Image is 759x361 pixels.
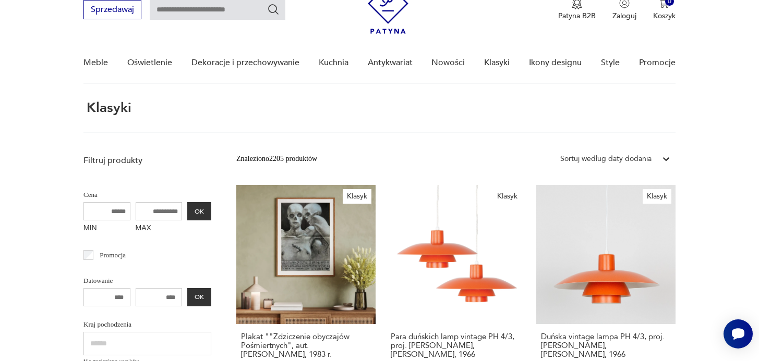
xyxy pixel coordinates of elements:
[191,43,299,83] a: Dekoracje i przechowywanie
[319,43,348,83] a: Kuchnia
[187,202,211,220] button: OK
[83,101,131,115] h1: Klasyki
[529,43,582,83] a: Ikony designu
[724,319,753,348] iframe: Smartsupp widget button
[83,43,108,83] a: Meble
[236,153,317,165] div: Znaleziono 2205 produktów
[127,43,172,83] a: Oświetlenie
[136,220,183,237] label: MAX
[541,332,671,359] h3: Duńska vintage lampa PH 4/3, proj. [PERSON_NAME], [PERSON_NAME], 1966
[653,11,676,21] p: Koszyk
[639,43,676,83] a: Promocje
[484,43,510,83] a: Klasyki
[368,43,413,83] a: Antykwariat
[431,43,465,83] a: Nowości
[612,11,636,21] p: Zaloguj
[187,288,211,306] button: OK
[83,275,211,287] p: Datowanie
[83,220,130,237] label: MIN
[83,155,211,166] p: Filtruj produkty
[391,332,521,359] h3: Para duńskich lamp vintage PH 4/3, proj. [PERSON_NAME], [PERSON_NAME], 1966
[560,153,652,165] div: Sortuj według daty dodania
[83,7,141,14] a: Sprzedawaj
[83,189,211,201] p: Cena
[83,319,211,330] p: Kraj pochodzenia
[241,332,371,359] h3: Plakat ""Zdziczenie obyczajów Pośmiertnych", aut. [PERSON_NAME], 1983 r.
[100,250,126,261] p: Promocja
[601,43,620,83] a: Style
[267,3,280,16] button: Szukaj
[558,11,596,21] p: Patyna B2B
